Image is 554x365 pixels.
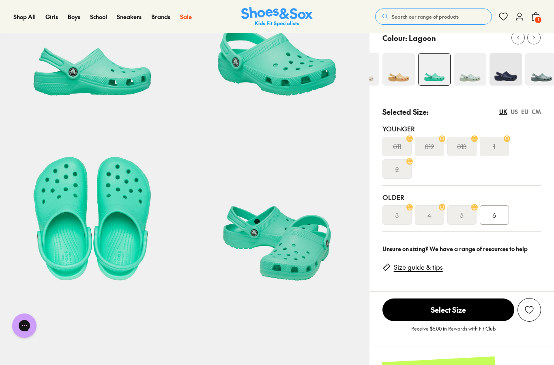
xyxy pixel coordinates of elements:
[517,298,541,322] button: Add to Wishlist
[382,53,415,86] img: 4-538782_1
[382,192,541,202] div: Older
[8,311,41,341] iframe: Gorgias live chat messenger
[419,54,450,85] img: 4-502818_1
[382,298,514,322] button: Select Size
[90,13,107,21] a: School
[490,53,522,86] img: 4-367741_1
[382,32,407,43] p: Colour:
[151,13,170,21] a: Brands
[45,13,58,21] a: Girls
[493,142,495,151] s: 1
[411,325,496,339] p: Receive $5.00 in Rewards with Fit Club
[457,142,466,151] s: 013
[347,53,379,86] img: 4-502800_1
[395,164,399,174] s: 2
[185,119,369,304] img: 7-502821_1
[382,124,541,133] div: Younger
[241,7,313,27] img: SNS_Logo_Responsive.svg
[393,142,401,151] s: 011
[394,263,443,272] a: Size guide & tips
[382,245,541,253] div: Unsure on sizing? We have a range of resources to help
[454,53,486,86] img: 4-553264_1
[180,13,192,21] a: Sale
[409,32,436,43] p: Lagoon
[392,13,459,20] span: Search our range of products
[375,9,492,25] button: Search our range of products
[499,107,507,116] div: UK
[460,210,464,220] s: 5
[531,8,541,26] button: 1
[382,298,514,321] span: Select Size
[425,142,434,151] s: 012
[532,107,541,116] div: CM
[511,107,518,116] div: US
[395,210,399,220] s: 3
[241,7,313,27] a: Shoes & Sox
[382,106,429,117] p: Selected Size:
[534,16,542,24] span: 1
[521,107,528,116] div: EU
[13,13,36,21] a: Shop All
[117,13,142,21] a: Sneakers
[68,13,80,21] a: Boys
[427,210,432,220] s: 4
[492,210,496,220] span: 6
